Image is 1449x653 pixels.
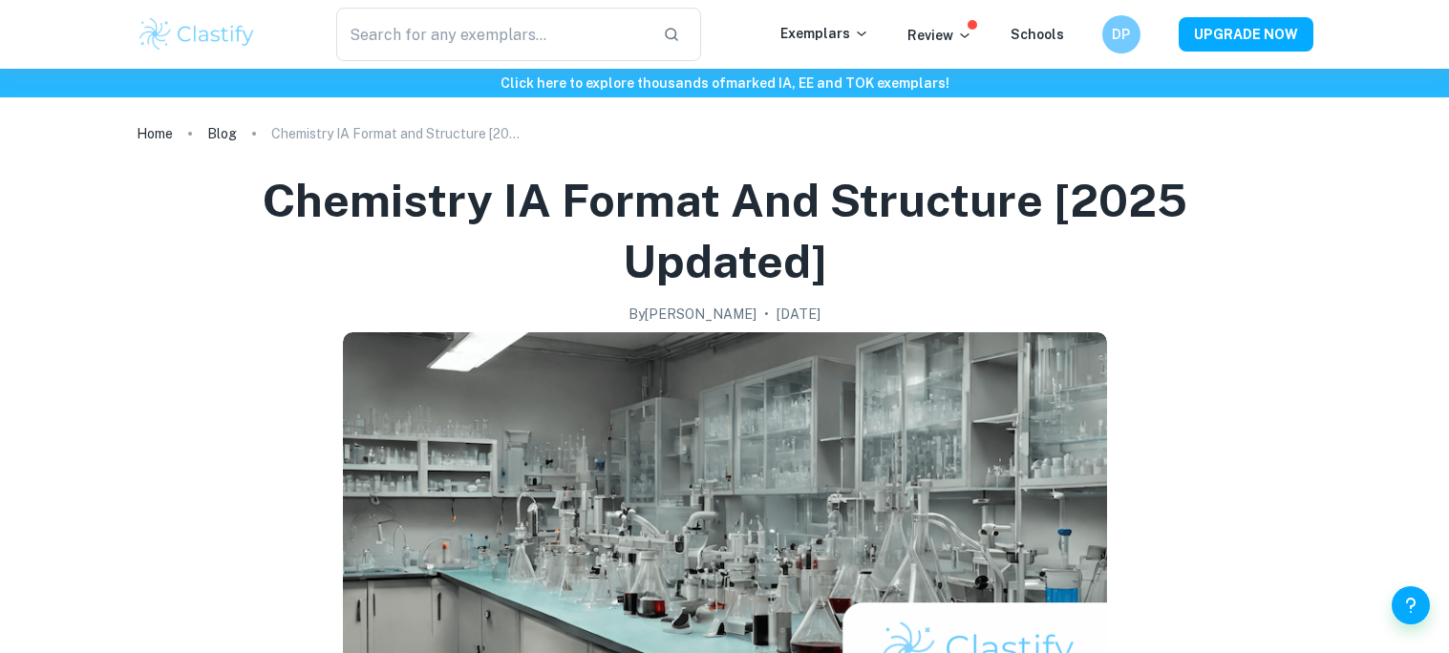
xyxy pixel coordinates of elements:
[160,170,1290,292] h1: Chemistry IA Format and Structure [2025 updated]
[137,120,173,147] a: Home
[207,120,237,147] a: Blog
[780,23,869,44] p: Exemplars
[1110,24,1132,45] h6: DP
[1392,586,1430,624] button: Help and Feedback
[271,123,520,144] p: Chemistry IA Format and Structure [2025 updated]
[629,304,756,325] h2: By [PERSON_NAME]
[336,8,649,61] input: Search for any exemplars...
[1179,17,1313,52] button: UPGRADE NOW
[764,304,769,325] p: •
[907,25,972,46] p: Review
[777,304,820,325] h2: [DATE]
[1011,27,1064,42] a: Schools
[4,73,1445,94] h6: Click here to explore thousands of marked IA, EE and TOK exemplars !
[1102,15,1140,53] button: DP
[137,15,258,53] img: Clastify logo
